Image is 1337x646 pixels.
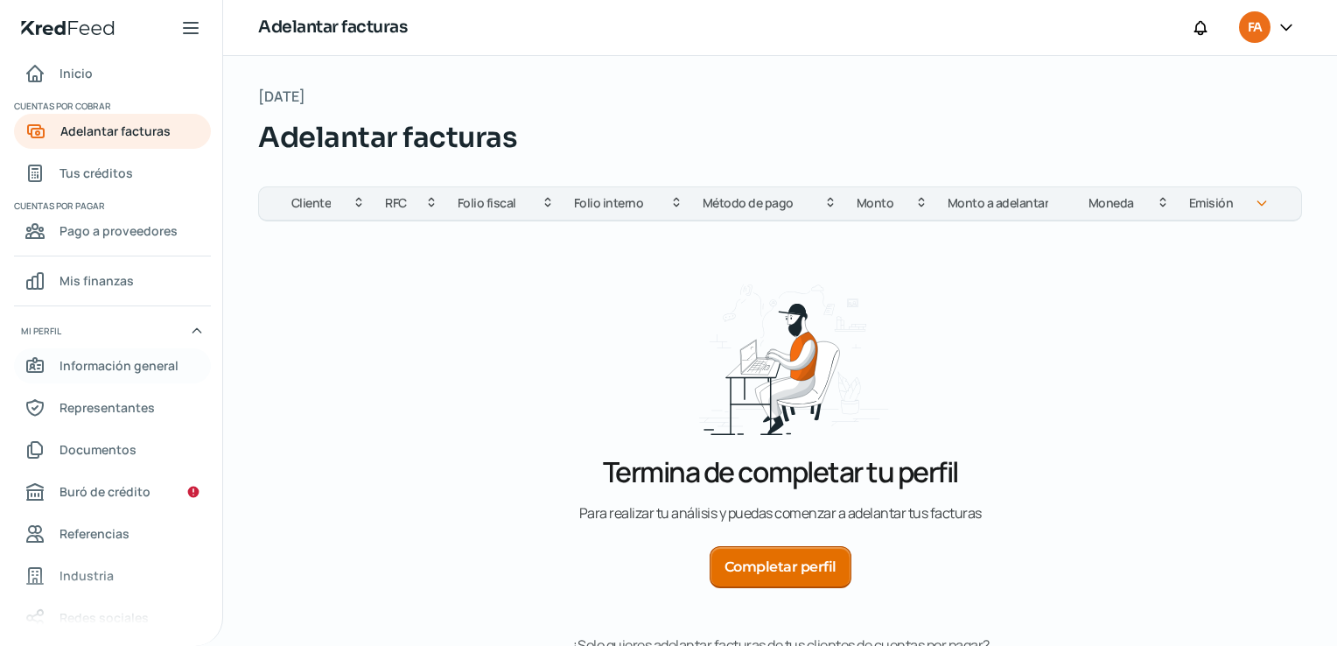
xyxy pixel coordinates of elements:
[14,263,211,298] a: Mis finanzas
[579,502,982,525] p: P a r a r e a l i z a r t u a n á l i s i s y p u e d a s c o m e n z a r a a d e l a n t a r t u...
[14,516,211,551] a: Referencias
[14,474,211,509] a: Buró de crédito
[14,558,211,593] a: Industria
[59,397,155,418] span: Representantes
[59,607,149,628] span: Redes sociales
[258,116,517,158] span: Adelantar facturas
[59,481,150,502] span: Buró de crédito
[258,84,305,109] span: [DATE]
[14,600,211,635] a: Redes sociales
[21,323,61,339] span: Mi perfil
[59,270,134,291] span: Mis finanzas
[1248,18,1262,39] span: FA
[14,390,211,425] a: Representantes
[59,565,114,586] span: Industria
[60,120,171,142] span: Adelantar facturas
[291,193,332,214] span: Cliente
[14,214,211,249] a: Pago a proveedores
[14,98,208,114] span: Cuentas por cobrar
[14,56,211,91] a: Inicio
[14,156,211,191] a: Tus créditos
[59,439,136,460] span: Documentos
[458,193,516,214] span: Folio fiscal
[948,193,1049,214] span: Monto a adelantar
[59,355,178,376] span: Información general
[258,15,407,40] h1: Adelantar facturas
[603,453,958,491] p: Termina de completar tu perfil
[710,546,851,588] button: Completar perfil
[59,523,129,544] span: Referencias
[385,193,407,214] span: RFC
[1088,193,1134,214] span: Moneda
[1189,193,1234,214] span: Emisión
[59,62,93,84] span: Inicio
[14,114,211,149] a: Adelantar facturas
[857,193,894,214] span: Monto
[574,193,644,214] span: Folio interno
[663,267,896,442] img: Termina de completar tu perfil
[14,348,211,383] a: Información general
[703,193,794,214] span: Método de pago
[14,198,208,214] span: Cuentas por pagar
[59,220,178,242] span: Pago a proveedores
[14,432,211,467] a: Documentos
[59,162,133,184] span: Tus créditos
